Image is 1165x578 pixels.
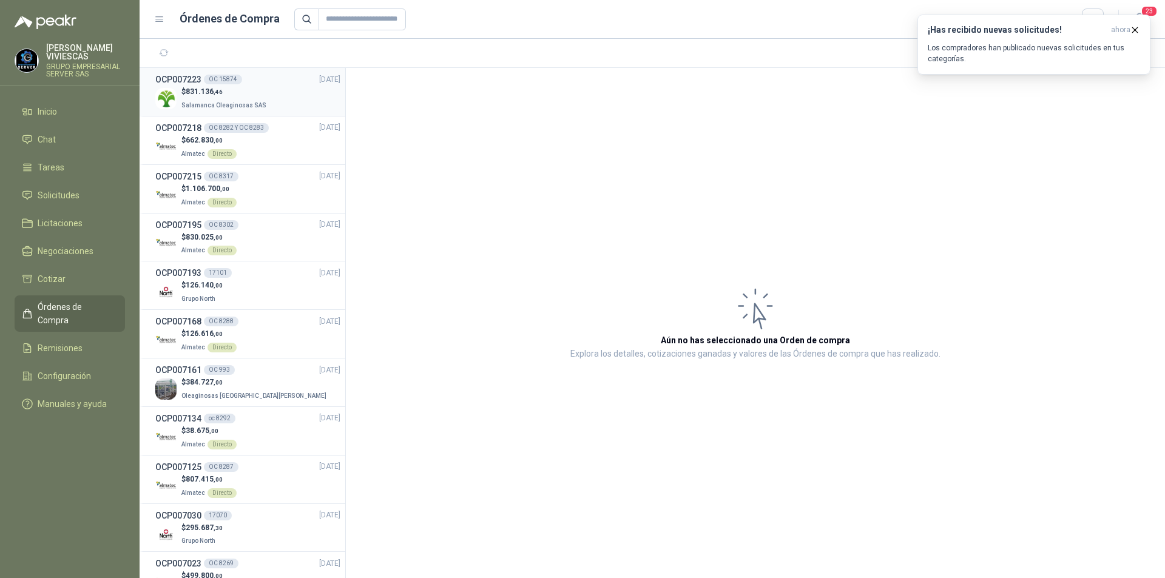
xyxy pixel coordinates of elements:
[155,121,201,135] h3: OCP007218
[15,156,125,179] a: Tareas
[204,511,232,520] div: 17070
[214,331,223,337] span: ,00
[220,186,229,192] span: ,00
[155,509,340,547] a: OCP00703017070[DATE] Company Logo$295.687,30Grupo North
[38,105,57,118] span: Inicio
[15,184,125,207] a: Solicitudes
[155,315,340,353] a: OCP007168OC 8288[DATE] Company Logo$126.616,00AlmatecDirecto
[570,347,940,361] p: Explora los detalles, cotizaciones ganadas y valores de las Órdenes de compra que has realizado.
[319,412,340,424] span: [DATE]
[186,136,223,144] span: 662.830
[319,170,340,182] span: [DATE]
[319,461,340,472] span: [DATE]
[181,392,326,399] span: Oleaginosas [GEOGRAPHIC_DATA][PERSON_NAME]
[928,25,1106,35] h3: ¡Has recibido nuevas solicitudes!
[1111,25,1130,35] span: ahora
[46,63,125,78] p: GRUPO EMPRESARIAL SERVER SAS
[180,10,280,27] h1: Órdenes de Compra
[1129,8,1150,30] button: 23
[186,523,223,532] span: 295.687
[181,102,266,109] span: Salamanca Oleaginosas SAS
[155,412,340,450] a: OCP007134oc 8292[DATE] Company Logo$38.675,00AlmatecDirecto
[181,183,237,195] p: $
[155,218,340,257] a: OCP007195OC 8302[DATE] Company Logo$830.025,00AlmatecDirecto
[155,88,177,109] img: Company Logo
[155,121,340,160] a: OCP007218OC 8282 Y OC 8283[DATE] Company Logo$662.830,00AlmatecDirecto
[214,282,223,289] span: ,00
[155,460,201,474] h3: OCP007125
[208,198,237,207] div: Directo
[15,100,125,123] a: Inicio
[155,427,177,448] img: Company Logo
[155,73,201,86] h3: OCP007223
[204,462,238,472] div: OC 8287
[186,426,218,435] span: 38.675
[319,122,340,133] span: [DATE]
[186,184,229,193] span: 1.106.700
[38,397,107,411] span: Manuales y ayuda
[319,316,340,328] span: [DATE]
[181,199,205,206] span: Almatec
[214,476,223,483] span: ,00
[319,219,340,230] span: [DATE]
[319,509,340,521] span: [DATE]
[15,337,125,360] a: Remisiones
[181,344,205,351] span: Almatec
[204,220,238,230] div: OC 8302
[181,232,237,243] p: $
[15,49,38,72] img: Company Logo
[15,365,125,388] a: Configuración
[181,295,215,302] span: Grupo North
[214,379,223,386] span: ,00
[186,281,223,289] span: 126.140
[155,170,201,183] h3: OCP007215
[186,87,223,96] span: 831.136
[181,441,205,448] span: Almatec
[155,170,340,208] a: OCP007215OC 8317[DATE] Company Logo$1.106.700,00AlmatecDirecto
[155,233,177,254] img: Company Logo
[208,246,237,255] div: Directo
[38,217,83,230] span: Licitaciones
[155,524,177,545] img: Company Logo
[204,123,269,133] div: OC 8282 Y OC 8283
[204,268,232,278] div: 17101
[208,440,237,449] div: Directo
[204,365,235,375] div: OC 993
[155,73,340,111] a: OCP007223OC 15874[DATE] Company Logo$831.136,46Salamanca Oleaginosas SAS
[181,328,237,340] p: $
[917,15,1150,75] button: ¡Has recibido nuevas solicitudes!ahora Los compradores han publicado nuevas solicitudes en tus ca...
[214,234,223,241] span: ,00
[38,161,64,174] span: Tareas
[181,247,205,254] span: Almatec
[208,343,237,352] div: Directo
[15,295,125,332] a: Órdenes de Compra
[15,267,125,291] a: Cotizar
[209,428,218,434] span: ,00
[204,414,235,423] div: oc 8292
[214,137,223,144] span: ,00
[15,212,125,235] a: Licitaciones
[181,280,223,291] p: $
[186,475,223,483] span: 807.415
[204,75,242,84] div: OC 15874
[155,557,201,570] h3: OCP007023
[155,281,177,303] img: Company Logo
[155,378,177,400] img: Company Logo
[155,315,201,328] h3: OCP007168
[38,369,91,383] span: Configuración
[15,240,125,263] a: Negociaciones
[928,42,1140,64] p: Los compradores han publicado nuevas solicitudes en tus categorías.
[38,133,56,146] span: Chat
[38,272,66,286] span: Cotizar
[15,15,76,29] img: Logo peakr
[214,89,223,95] span: ,46
[186,378,223,386] span: 384.727
[181,522,223,534] p: $
[214,525,223,531] span: ,30
[155,266,201,280] h3: OCP007193
[204,317,238,326] div: OC 8288
[319,74,340,86] span: [DATE]
[661,334,850,347] h3: Aún no has seleccionado una Orden de compra
[181,474,237,485] p: $
[319,267,340,279] span: [DATE]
